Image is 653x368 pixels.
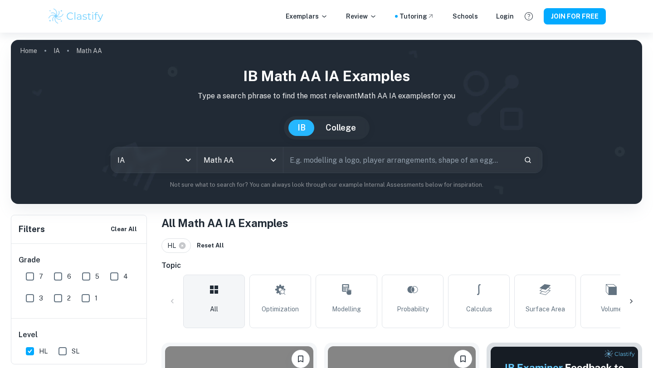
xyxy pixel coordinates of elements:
[292,350,310,368] button: Please log in to bookmark exemplars
[601,304,622,314] span: Volume
[161,260,642,271] h6: Topic
[400,11,434,21] a: Tutoring
[466,304,492,314] span: Calculus
[76,46,102,56] p: Math AA
[39,346,48,356] span: HL
[108,223,139,236] button: Clear All
[111,147,197,173] div: IA
[521,9,536,24] button: Help and Feedback
[123,271,128,281] span: 4
[195,239,226,252] button: Reset All
[20,44,37,57] a: Home
[346,11,377,21] p: Review
[496,11,514,21] a: Login
[19,255,140,266] h6: Grade
[397,304,429,314] span: Probability
[18,180,635,189] p: Not sure what to search for? You can always look through our example Internal Assessments below f...
[18,91,635,102] p: Type a search phrase to find the most relevant Math AA IA examples for you
[18,65,635,87] h1: IB Math AA IA examples
[39,293,43,303] span: 3
[19,223,45,236] h6: Filters
[39,271,43,281] span: 7
[47,7,105,25] img: Clastify logo
[161,238,191,253] div: HL
[262,304,299,314] span: Optimization
[167,241,180,251] span: HL
[72,346,79,356] span: SL
[67,271,71,281] span: 6
[286,11,328,21] p: Exemplars
[332,304,361,314] span: Modelling
[544,8,606,24] button: JOIN FOR FREE
[520,152,536,168] button: Search
[95,271,99,281] span: 5
[454,350,472,368] button: Please log in to bookmark exemplars
[54,44,60,57] a: IA
[317,120,365,136] button: College
[526,304,565,314] span: Surface Area
[453,11,478,21] a: Schools
[267,154,280,166] button: Open
[161,215,642,231] h1: All Math AA IA Examples
[11,40,642,204] img: profile cover
[210,304,218,314] span: All
[19,329,140,340] h6: Level
[95,293,97,303] span: 1
[283,147,517,173] input: E.g. modelling a logo, player arrangements, shape of an egg...
[288,120,315,136] button: IB
[67,293,71,303] span: 2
